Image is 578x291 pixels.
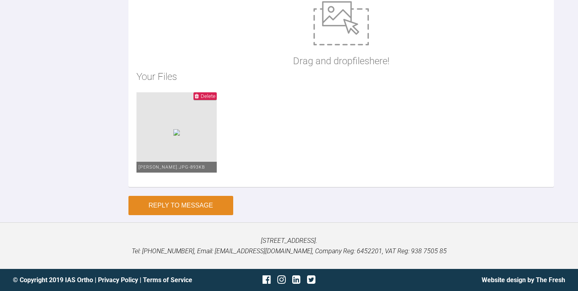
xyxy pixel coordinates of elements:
a: Terms of Service [143,276,192,284]
button: Reply to Message [128,196,233,215]
p: Drag and drop files here! [293,53,389,69]
h2: Your Files [136,69,546,84]
p: [STREET_ADDRESS]. Tel: [PHONE_NUMBER], Email: [EMAIL_ADDRESS][DOMAIN_NAME], Company Reg: 6452201,... [13,236,565,256]
a: Privacy Policy [98,276,138,284]
img: c630b19b-ae14-418b-84d6-137f7999026c [173,129,180,136]
span: [PERSON_NAME].jpg - 893KB [138,165,205,170]
a: Website design by The Fresh [482,276,565,284]
div: © Copyright 2019 IAS Ortho | | [13,275,197,285]
span: Delete [201,93,216,99]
